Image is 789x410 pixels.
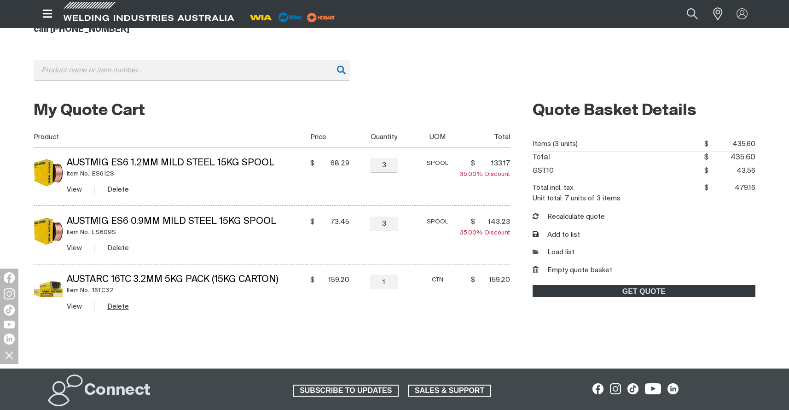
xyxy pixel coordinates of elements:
[460,230,485,236] span: 35.00%
[708,152,755,164] span: 435.60
[304,11,338,24] img: miller
[708,181,755,195] span: 479.16
[408,385,491,397] a: SALES & SUPPORT
[704,154,708,161] span: $
[34,127,307,147] th: Product
[317,217,349,227] span: 73.45
[460,171,485,177] span: 35.00%
[4,272,15,283] img: Facebook
[317,159,349,168] span: 68.29
[533,265,612,276] button: Empty quote basket
[67,158,274,168] a: Austmig ES6 1.2mm Mild Steel 15KG Spool
[34,217,63,246] img: Austmig ES6 0.9mm Mild Steel 15KG Spool
[471,275,475,285] span: $
[665,4,708,24] input: Product name or item number...
[460,230,510,236] span: Discount
[471,217,475,227] span: $
[533,164,554,178] dt: GST10
[107,184,129,195] button: Delete Austmig ES6 1.2mm Mild Steel 15KG Spool
[478,275,510,285] span: 159.20
[704,184,708,191] span: $
[310,275,314,285] span: $
[107,301,129,312] button: Delete Austarc 16TC 3.2mm 5kg Pack (15kg Carton)
[4,334,15,345] img: LinkedIn
[307,127,349,147] th: Price
[534,285,754,297] span: GET QUOTE
[67,227,307,238] div: Item No.: ES609S
[67,275,278,284] a: Austarc 16TC 3.2mm 5kg Pack (15kg Carton)
[34,158,63,187] img: Austmig ES6 1.2mm Mild Steel 15KG Spool
[533,152,550,164] dt: Total
[293,385,399,397] a: SUBSCRIBE TO UPDATES
[533,195,621,202] dt: Unit total: 7 units of 3 items
[34,60,350,81] input: Product name or item number...
[471,159,475,168] span: $
[67,303,82,310] a: View Austarc 16TC 3.2mm 5kg Pack (15kg Carton)
[67,245,82,252] a: View Austmig ES6 0.9mm Mild Steel 15KG Spool
[84,381,151,401] h2: Connect
[310,217,314,227] span: $
[416,127,456,147] th: UOM
[704,141,708,147] span: $
[533,101,755,121] h2: Quote Basket Details
[533,247,574,258] a: Load list
[4,288,15,299] img: Instagram
[317,275,349,285] span: 159.20
[310,159,314,168] span: $
[533,285,755,297] a: GET QUOTE
[67,169,307,179] div: Item No.: ES612S
[1,347,17,363] img: hide socials
[704,167,708,174] span: $
[533,137,578,151] dt: Items (3 units)
[34,101,510,121] h2: My Quote Cart
[533,230,580,240] button: Add to list
[708,137,755,151] span: 435.60
[419,217,456,227] div: SPOOL
[419,158,456,169] div: SPOOL
[67,186,82,193] a: View Austmig ES6 1.2mm Mild Steel 15KG Spool
[67,217,276,226] a: Austmig ES6 0.9mm Mild Steel 15KG Spool
[34,60,755,94] div: Product or group for quick order
[4,321,15,328] img: YouTube
[478,217,510,227] span: 143.23
[304,14,338,21] a: miller
[34,275,63,304] img: Austarc 16TC 3.2mm 5kg Pack (15kg Carton)
[67,285,307,296] div: Item No.: 16TC32
[478,159,510,168] span: 133.17
[533,181,574,195] dt: Total incl. tax
[460,171,510,177] span: Discount
[708,164,755,178] span: 43.56
[409,385,490,397] span: SALES & SUPPORT
[349,127,416,147] th: Quantity
[456,127,510,147] th: Total
[677,4,708,24] button: Search products
[4,305,15,316] img: TikTok
[294,385,398,397] span: SUBSCRIBE TO UPDATES
[533,212,605,223] button: Recalculate quote
[419,275,456,285] div: CTN
[107,243,129,253] button: Delete Austmig ES6 0.9mm Mild Steel 15KG Spool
